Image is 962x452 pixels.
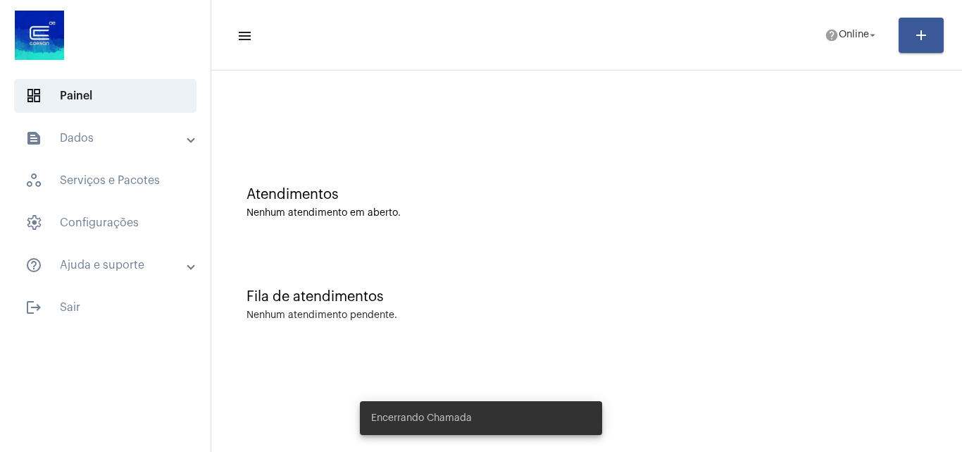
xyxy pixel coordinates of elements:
[866,29,879,42] mat-icon: arrow_drop_down
[246,289,927,305] div: Fila de atendimentos
[25,130,42,147] mat-icon: sidenav icon
[8,121,211,155] mat-expansion-panel-header: sidenav iconDados
[237,28,251,44] mat-icon: sidenav icon
[14,164,196,197] span: Serviços e Pacotes
[8,248,211,282] mat-expansion-panel-header: sidenav iconAjuda e suporte
[246,187,927,202] div: Atendimentos
[371,411,472,425] span: Encerrando Chamada
[246,310,397,321] div: Nenhum atendimento pendente.
[25,130,188,147] mat-panel-title: Dados
[825,28,839,42] mat-icon: help
[25,214,42,231] span: sidenav icon
[913,27,930,44] mat-icon: add
[14,206,196,240] span: Configurações
[246,208,927,219] div: Nenhum atendimento em aberto.
[839,30,869,40] span: Online
[11,7,68,63] img: d4669ae0-8c07-2337-4f67-34b0df7f5ae4.jpeg
[25,299,42,316] mat-icon: sidenav icon
[816,21,887,49] button: Online
[25,87,42,104] span: sidenav icon
[25,172,42,189] span: sidenav icon
[14,79,196,113] span: Painel
[25,257,42,274] mat-icon: sidenav icon
[25,257,188,274] mat-panel-title: Ajuda e suporte
[14,291,196,324] span: Sair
